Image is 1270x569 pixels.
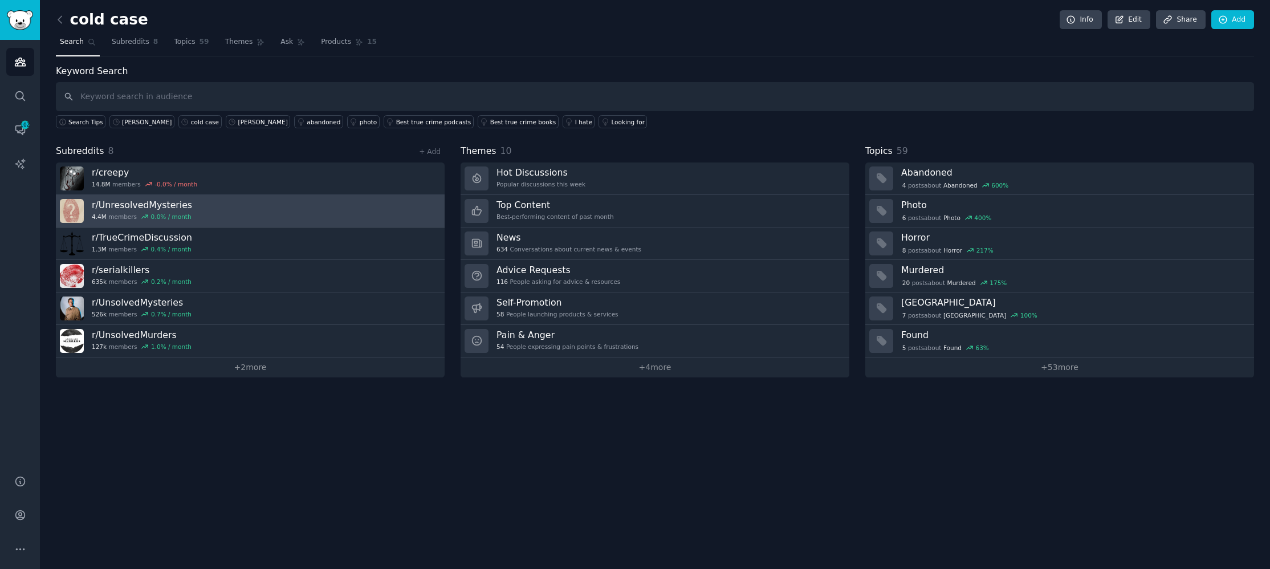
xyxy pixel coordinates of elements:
[563,115,595,128] a: I hate
[461,144,496,158] span: Themes
[153,37,158,47] span: 8
[92,180,197,188] div: members
[307,118,340,126] div: abandoned
[92,343,192,351] div: members
[108,33,162,56] a: Subreddits8
[419,148,441,156] a: + Add
[575,118,592,126] div: I hate
[112,37,149,47] span: Subreddits
[496,245,508,253] span: 634
[901,180,1010,190] div: post s about
[461,227,849,260] a: News634Conversations about current news & events
[496,329,638,341] h3: Pain & Anger
[56,33,100,56] a: Search
[461,162,849,195] a: Hot DiscussionsPopular discussions this week
[902,311,906,319] span: 7
[109,115,174,128] a: [PERSON_NAME]
[367,37,377,47] span: 15
[317,33,381,56] a: Products15
[56,292,445,325] a: r/UnsolvedMysteries526kmembers0.7% / month
[975,344,988,352] div: 63 %
[321,37,351,47] span: Products
[865,260,1254,292] a: Murdered20postsaboutMurdered175%
[92,296,192,308] h3: r/ UnsolvedMysteries
[60,37,84,47] span: Search
[901,166,1246,178] h3: Abandoned
[976,246,994,254] div: 217 %
[865,292,1254,325] a: [GEOGRAPHIC_DATA]7postsabout[GEOGRAPHIC_DATA]100%
[56,162,445,195] a: r/creepy14.8Mmembers-0.0% / month
[490,118,556,126] div: Best true crime books
[943,311,1006,319] span: [GEOGRAPHIC_DATA]
[461,325,849,357] a: Pain & Anger54People expressing pain points & frustrations
[461,195,849,227] a: Top ContentBest-performing content of past month
[60,264,84,288] img: serialkillers
[56,11,148,29] h2: cold case
[496,213,614,221] div: Best-performing content of past month
[92,343,107,351] span: 127k
[276,33,309,56] a: Ask
[1060,10,1102,30] a: Info
[60,166,84,190] img: creepy
[226,115,291,128] a: [PERSON_NAME]
[92,278,192,286] div: members
[943,214,960,222] span: Photo
[943,246,962,254] span: Horror
[108,145,114,156] span: 8
[60,199,84,223] img: UnresolvedMysteries
[92,166,197,178] h3: r/ creepy
[92,231,192,243] h3: r/ TrueCrimeDiscussion
[496,310,504,318] span: 58
[92,310,107,318] span: 526k
[902,246,906,254] span: 8
[865,357,1254,377] a: +53more
[901,199,1246,211] h3: Photo
[92,213,107,221] span: 4.4M
[947,279,976,287] span: Murdered
[60,329,84,353] img: UnsolvedMurders
[943,181,978,189] span: Abandoned
[496,278,508,286] span: 116
[122,118,172,126] div: [PERSON_NAME]
[1020,311,1037,319] div: 100 %
[280,37,293,47] span: Ask
[901,296,1246,308] h3: [GEOGRAPHIC_DATA]
[496,166,585,178] h3: Hot Discussions
[478,115,559,128] a: Best true crime books
[6,116,34,144] a: 102
[92,245,107,253] span: 1.3M
[902,214,906,222] span: 6
[92,180,110,188] span: 14.8M
[56,325,445,357] a: r/UnsolvedMurders127kmembers1.0% / month
[496,343,504,351] span: 54
[56,357,445,377] a: +2more
[92,245,192,253] div: members
[901,213,992,223] div: post s about
[92,264,192,276] h3: r/ serialkillers
[1156,10,1205,30] a: Share
[496,231,641,243] h3: News
[56,144,104,158] span: Subreddits
[496,199,614,211] h3: Top Content
[20,121,30,129] span: 102
[360,118,377,126] div: photo
[151,343,192,351] div: 1.0 % / month
[221,33,269,56] a: Themes
[1211,10,1254,30] a: Add
[1108,10,1150,30] a: Edit
[496,264,620,276] h3: Advice Requests
[901,310,1039,320] div: post s about
[174,37,195,47] span: Topics
[396,118,471,126] div: Best true crime podcasts
[901,231,1246,243] h3: Horror
[865,325,1254,357] a: Found5postsaboutFound63%
[496,180,585,188] div: Popular discussions this week
[170,33,213,56] a: Topics59
[599,115,647,128] a: Looking for
[225,37,253,47] span: Themes
[200,37,209,47] span: 59
[461,292,849,325] a: Self-Promotion58People launching products & services
[60,231,84,255] img: TrueCrimeDiscussion
[865,162,1254,195] a: Abandoned4postsaboutAbandoned600%
[56,115,105,128] button: Search Tips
